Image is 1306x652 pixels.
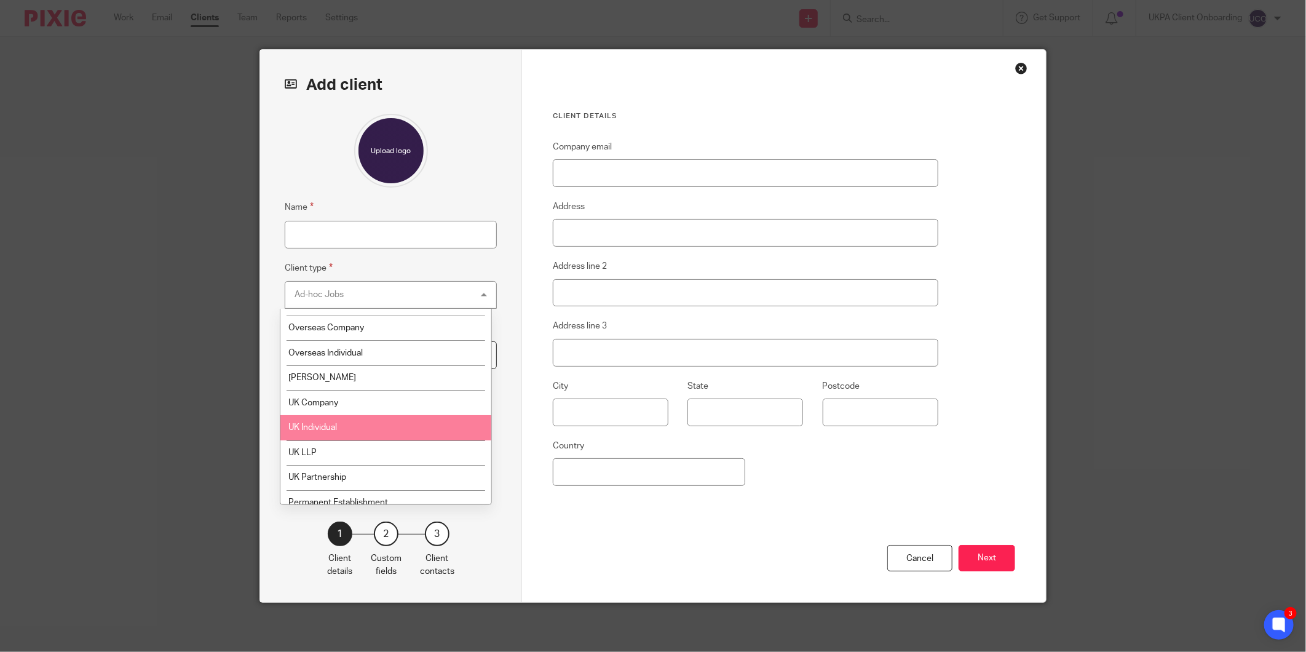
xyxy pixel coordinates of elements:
[553,111,938,121] h3: Client details
[420,552,454,578] p: Client contacts
[285,261,333,275] label: Client type
[288,399,338,407] span: UK Company
[288,349,363,357] span: Overseas Individual
[553,201,585,213] label: Address
[285,200,314,214] label: Name
[328,522,352,546] div: 1
[553,440,584,452] label: Country
[288,473,346,482] span: UK Partnership
[295,290,344,299] div: Ad-hoc Jobs
[288,373,356,382] span: [PERSON_NAME]
[285,74,497,95] h2: Add client
[553,320,607,332] label: Address line 3
[1015,62,1027,74] div: Close this dialog window
[371,552,402,578] p: Custom fields
[553,141,612,153] label: Company email
[887,545,952,571] div: Cancel
[1284,607,1297,619] div: 3
[823,380,860,392] label: Postcode
[288,448,317,457] span: UK LLP
[687,380,708,392] label: State
[288,498,388,507] span: Permanent Establishment
[553,260,607,272] label: Address line 2
[327,552,352,578] p: Client details
[288,324,364,332] span: Overseas Company
[425,522,449,546] div: 3
[288,423,337,432] span: UK Individual
[553,380,568,392] label: City
[959,545,1015,571] button: Next
[374,522,398,546] div: 2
